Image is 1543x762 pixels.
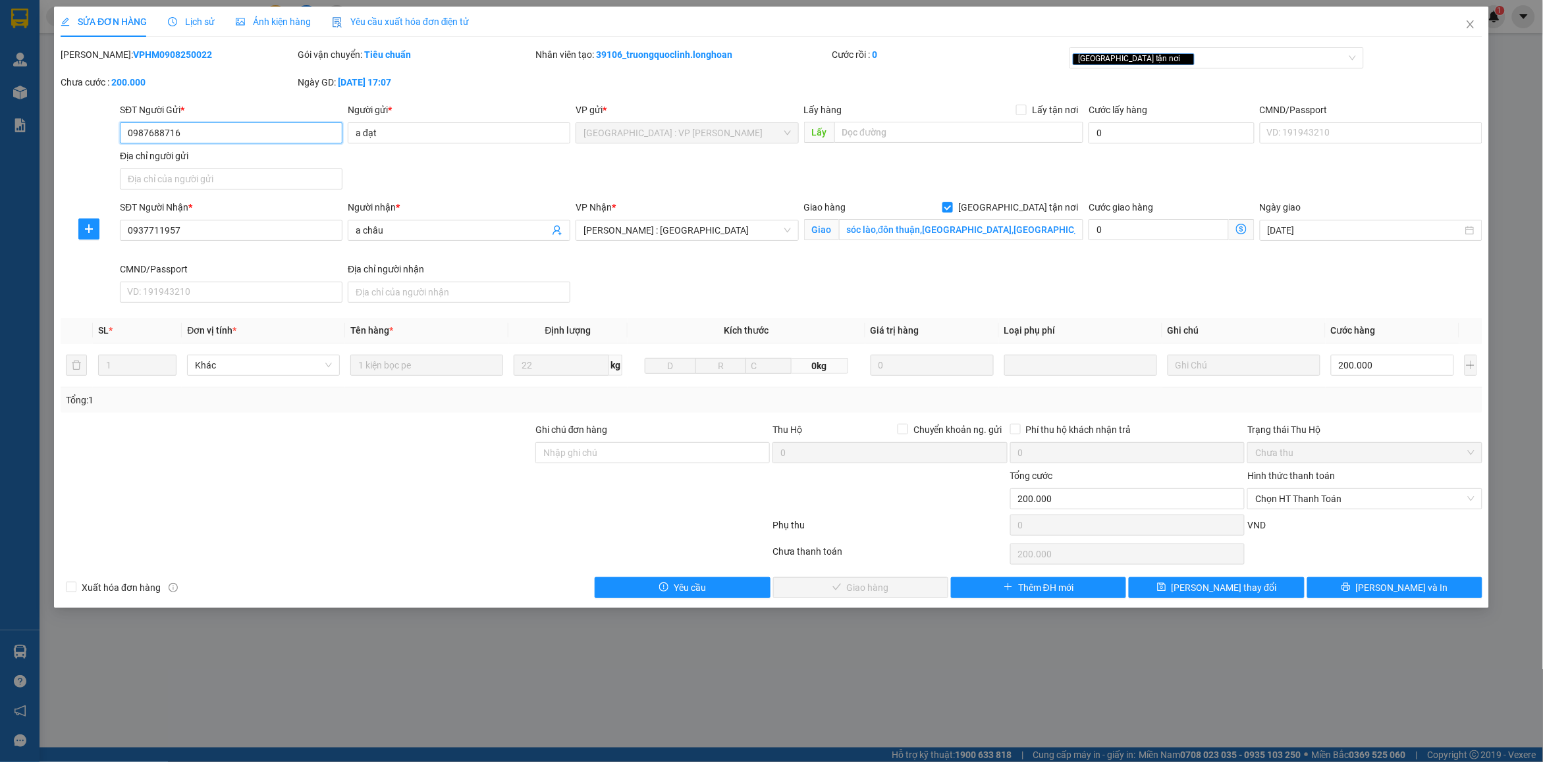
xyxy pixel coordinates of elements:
[552,225,562,236] span: user-add
[350,355,503,376] input: VD: Bàn, Ghế
[951,577,1126,598] button: plusThêm ĐH mới
[1260,202,1301,213] label: Ngày giao
[120,200,342,215] div: SĐT Người Nhận
[1162,318,1326,343] th: Ghi chú
[1356,580,1448,595] span: [PERSON_NAME] và In
[804,202,846,213] span: Giao hàng
[348,262,570,276] div: Địa chỉ người nhận
[111,77,146,88] b: 200.000
[1183,55,1189,62] span: close
[583,123,790,143] span: Hà Nội : VP Hoàng Mai
[195,355,332,375] span: Khác
[804,122,834,143] span: Lấy
[338,77,391,88] b: [DATE] 17:07
[999,318,1162,343] th: Loại phụ phí
[804,105,842,115] span: Lấy hàng
[1157,582,1166,593] span: save
[804,219,839,240] span: Giao
[772,424,802,435] span: Thu Hộ
[773,577,948,598] button: checkGiao hàng
[1255,443,1474,463] span: Chưa thu
[792,358,848,374] span: 0kg
[545,325,591,336] span: Định lượng
[908,422,1008,437] span: Chuyển khoản ng. gửi
[332,16,470,27] span: Yêu cầu xuất hóa đơn điện tử
[1010,470,1053,481] span: Tổng cước
[1247,470,1335,481] label: Hình thức thanh toán
[953,200,1083,215] span: [GEOGRAPHIC_DATA] tận nơi
[1129,577,1304,598] button: save[PERSON_NAME] thay đổi
[1089,219,1229,240] input: Cước giao hàng
[595,577,770,598] button: exclamation-circleYêu cầu
[576,103,798,117] div: VP gửi
[120,149,342,163] div: Địa chỉ người gửi
[535,442,770,463] input: Ghi chú đơn hàng
[61,47,295,62] div: [PERSON_NAME]:
[1247,520,1266,530] span: VND
[839,219,1084,240] input: Giao tận nơi
[771,544,1008,567] div: Chưa thanh toán
[133,49,212,60] b: VPHM0908250022
[1089,202,1153,213] label: Cước giao hàng
[78,218,99,240] button: plus
[645,358,696,374] input: D
[236,17,245,26] span: picture
[1236,224,1247,234] span: dollar-circle
[1021,422,1137,437] span: Phí thu hộ khách nhận trả
[1073,53,1195,65] span: [GEOGRAPHIC_DATA] tận nơi
[168,16,215,27] span: Lịch sử
[1004,582,1013,593] span: plus
[79,224,99,234] span: plus
[674,580,706,595] span: Yêu cầu
[1089,105,1147,115] label: Cước lấy hàng
[348,282,570,303] input: Địa chỉ của người nhận
[1465,355,1477,376] button: plus
[66,393,595,407] div: Tổng: 1
[348,200,570,215] div: Người nhận
[832,47,1067,62] div: Cước rồi :
[771,518,1008,541] div: Phụ thu
[364,49,411,60] b: Tiêu chuẩn
[1027,103,1083,117] span: Lấy tận nơi
[348,103,570,117] div: Người gửi
[1018,580,1073,595] span: Thêm ĐH mới
[1268,223,1463,238] input: Ngày giao
[745,358,792,374] input: C
[1465,19,1476,30] span: close
[1089,122,1255,143] input: Cước lấy hàng
[120,168,342,190] input: Địa chỉ của người gửi
[350,325,393,336] span: Tên hàng
[61,16,147,27] span: SỬA ĐƠN HÀNG
[834,122,1084,143] input: Dọc đường
[61,17,70,26] span: edit
[1341,582,1351,593] span: printer
[695,358,747,374] input: R
[298,75,532,89] div: Ngày GD:
[1331,325,1376,336] span: Cước hàng
[659,582,668,593] span: exclamation-circle
[873,49,878,60] b: 0
[1168,355,1320,376] input: Ghi Chú
[332,17,342,28] img: icon
[298,47,532,62] div: Gói vận chuyển:
[609,355,622,376] span: kg
[168,17,177,26] span: clock-circle
[169,583,178,592] span: info-circle
[1307,577,1482,598] button: printer[PERSON_NAME] và In
[66,355,87,376] button: delete
[1255,489,1474,509] span: Chọn HT Thanh Toán
[76,580,166,595] span: Xuất hóa đơn hàng
[871,325,919,336] span: Giá trị hàng
[236,16,311,27] span: Ảnh kiện hàng
[1247,422,1482,437] div: Trạng thái Thu Hộ
[583,220,790,240] span: Hồ Chí Minh : Kho Quận 12
[1260,103,1482,117] div: CMND/Passport
[724,325,769,336] span: Kích thước
[187,325,236,336] span: Đơn vị tính
[120,262,342,276] div: CMND/Passport
[1452,7,1489,43] button: Close
[871,355,994,376] input: 0
[596,49,732,60] b: 39106_truongquoclinh.longhoan
[1172,580,1277,595] span: [PERSON_NAME] thay đổi
[535,47,830,62] div: Nhân viên tạo:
